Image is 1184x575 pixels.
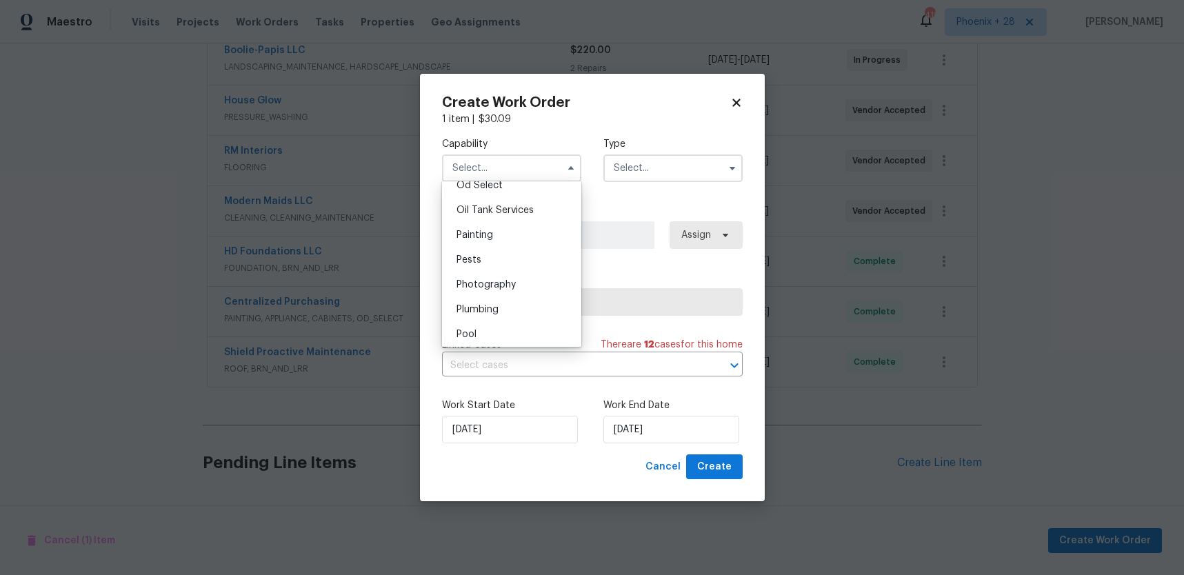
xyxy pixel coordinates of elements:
[686,454,743,480] button: Create
[681,228,711,242] span: Assign
[442,154,581,182] input: Select...
[442,355,704,376] input: Select cases
[601,338,743,352] span: There are case s for this home
[456,305,499,314] span: Plumbing
[442,112,743,126] div: 1 item |
[442,271,743,285] label: Trade Partner
[442,204,743,218] label: Work Order Manager
[724,160,741,176] button: Show options
[603,137,743,151] label: Type
[603,399,743,412] label: Work End Date
[644,340,654,350] span: 12
[563,160,579,176] button: Hide options
[442,399,581,412] label: Work Start Date
[603,154,743,182] input: Select...
[645,458,681,476] span: Cancel
[456,230,493,240] span: Painting
[456,330,476,339] span: Pool
[456,255,481,265] span: Pests
[456,181,503,190] span: Od Select
[456,205,534,215] span: Oil Tank Services
[442,137,581,151] label: Capability
[442,96,730,110] h2: Create Work Order
[697,458,732,476] span: Create
[479,114,511,124] span: $ 30.09
[725,356,744,375] button: Open
[456,280,516,290] span: Photography
[640,454,686,480] button: Cancel
[603,416,739,443] input: M/D/YYYY
[442,416,578,443] input: M/D/YYYY
[454,295,731,309] span: Select trade partner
